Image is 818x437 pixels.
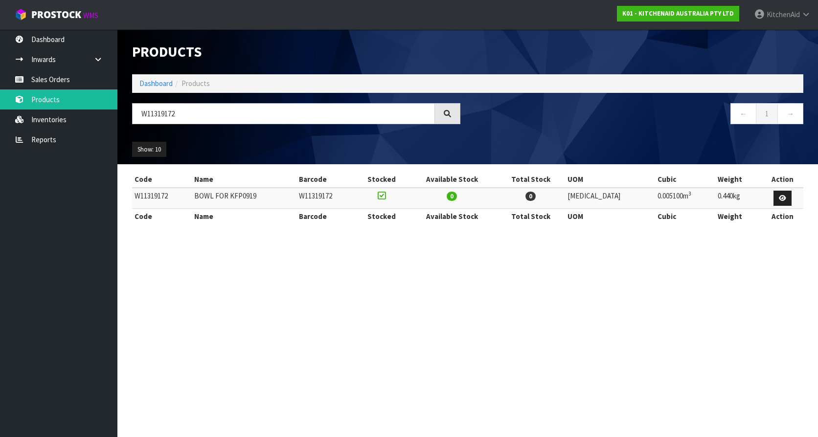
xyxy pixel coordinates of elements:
[192,209,296,224] th: Name
[192,188,296,209] td: BOWL FOR KFP0919
[715,188,761,209] td: 0.440kg
[655,172,715,187] th: Cubic
[447,192,457,201] span: 0
[132,103,435,124] input: Search products
[408,209,496,224] th: Available Stock
[132,142,166,157] button: Show: 10
[192,172,296,187] th: Name
[655,209,715,224] th: Cubic
[565,188,655,209] td: [MEDICAL_DATA]
[761,209,803,224] th: Action
[496,209,565,224] th: Total Stock
[565,172,655,187] th: UOM
[688,190,691,197] sup: 3
[761,172,803,187] th: Action
[496,172,565,187] th: Total Stock
[356,209,408,224] th: Stocked
[715,172,761,187] th: Weight
[622,9,734,18] strong: K01 - KITCHENAID AUSTRALIA PTY LTD
[767,10,800,19] span: KitchenAid
[296,172,356,187] th: Barcode
[756,103,778,124] a: 1
[730,103,756,124] a: ←
[296,209,356,224] th: Barcode
[296,188,356,209] td: W11319172
[132,188,192,209] td: W11319172
[715,209,761,224] th: Weight
[356,172,408,187] th: Stocked
[139,79,173,88] a: Dashboard
[31,8,81,21] span: ProStock
[475,103,803,127] nav: Page navigation
[83,11,98,20] small: WMS
[132,172,192,187] th: Code
[15,8,27,21] img: cube-alt.png
[565,209,655,224] th: UOM
[408,172,496,187] th: Available Stock
[132,44,460,60] h1: Products
[777,103,803,124] a: →
[655,188,715,209] td: 0.005100m
[525,192,536,201] span: 0
[182,79,210,88] span: Products
[132,209,192,224] th: Code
